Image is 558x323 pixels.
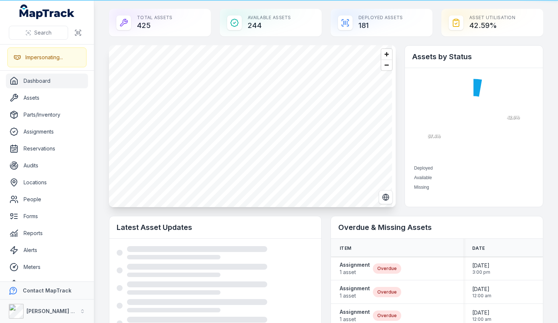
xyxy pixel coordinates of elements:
a: Assignment1 asset [340,285,370,299]
span: [DATE] [472,309,491,316]
a: Reservations [6,141,88,156]
span: 12:00 am [472,316,491,322]
a: Alerts [6,243,88,258]
canvas: Map [109,45,392,207]
span: Missing [414,185,429,190]
a: Assignment1 asset [340,308,370,323]
div: Overdue [373,263,401,274]
a: Reports [6,226,88,241]
a: Locations [6,175,88,190]
strong: [PERSON_NAME] Group [27,308,87,314]
span: [DATE] [472,285,491,293]
a: Assignments [6,124,88,139]
time: 14/09/2025, 12:00:00 am [472,309,491,322]
span: Item [340,245,351,251]
div: Overdue [373,310,401,321]
h2: Overdue & Missing Assets [338,222,536,233]
strong: Contact MapTrack [23,287,71,294]
span: [DATE] [472,262,490,269]
strong: Assignment [340,308,370,316]
button: Switch to Satellite View [379,190,393,204]
a: People [6,192,88,207]
a: Forms [6,209,88,224]
a: MapTrack [20,4,75,19]
button: Zoom out [381,60,392,70]
span: Date [472,245,485,251]
a: Dashboard [6,74,88,88]
span: 1 asset [340,269,370,276]
span: Search [34,29,52,36]
time: 30/09/2025, 3:00:00 pm [472,262,490,275]
span: Available [414,175,432,180]
span: 3:00 pm [472,269,490,275]
a: Settings [6,277,88,291]
span: 12:00 am [472,293,491,299]
span: 1 asset [340,316,370,323]
a: Audits [6,158,88,173]
a: Assets [6,90,88,105]
h2: Assets by Status [412,52,536,62]
span: 1 asset [340,292,370,299]
h2: Latest Asset Updates [117,222,314,233]
strong: Assignment [340,285,370,292]
a: Assignment1 asset [340,261,370,276]
a: Meters [6,260,88,274]
div: Impersonating... [25,54,63,61]
button: Search [9,26,68,40]
span: Deployed [414,166,433,171]
a: Parts/Inventory [6,107,88,122]
strong: Assignment [340,261,370,269]
time: 31/07/2025, 12:00:00 am [472,285,491,299]
div: Overdue [373,287,401,297]
button: Zoom in [381,49,392,60]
